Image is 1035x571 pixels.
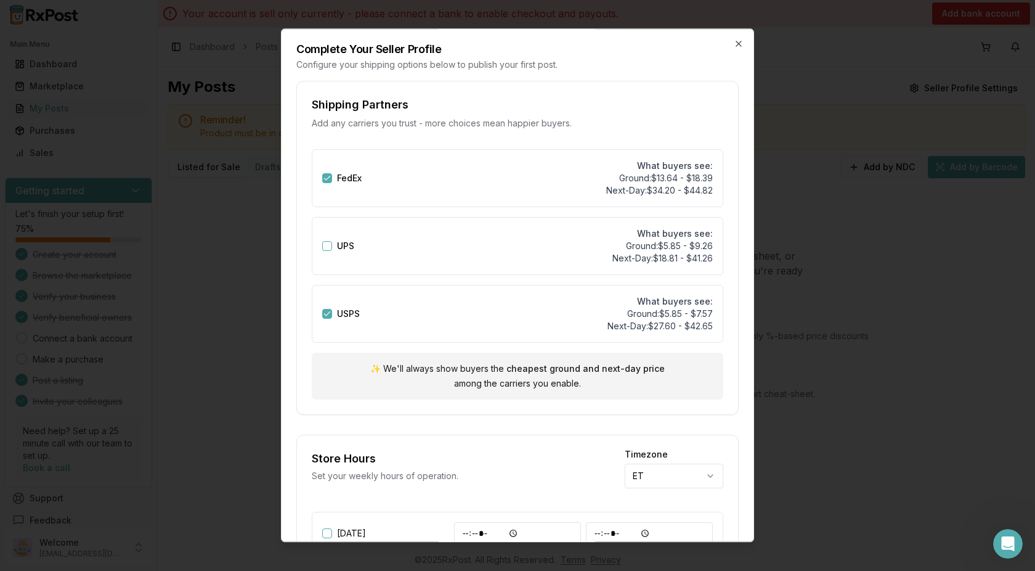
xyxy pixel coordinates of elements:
[212,20,234,42] div: Close
[25,176,206,189] div: Send us a message
[312,117,723,129] div: Add any carriers you trust - more choices mean happier buyers.
[296,44,739,55] h2: Complete Your Seller Profile
[25,288,221,301] div: All services are online
[25,306,221,331] button: View status page
[296,59,739,71] p: Configure your shipping options below to publish your first post.
[607,308,713,320] span: Ground: $5.85 - $7.57
[27,416,55,424] span: Home
[102,416,145,424] span: Messages
[12,166,234,200] div: Send us a message
[337,174,362,183] label: FedEx
[312,96,723,113] div: Shipping Partners
[164,385,246,434] button: Help
[612,252,713,265] span: Next-Day: $18.81 - $41.26
[506,363,665,375] span: cheapest ground and next-day price
[312,450,458,467] div: Store Hours
[612,228,713,240] span: What buyers see:
[612,240,713,252] span: Ground: $5.85 - $9.26
[312,470,458,482] div: Set your weekly hours of operation.
[337,242,354,250] label: UPS
[625,450,723,459] label: Timezone
[25,23,95,43] img: logo
[606,172,713,184] span: Ground: $13.64 - $18.39
[18,212,229,236] button: Search for help
[82,385,164,434] button: Messages
[607,295,713,308] span: What buyers see:
[606,160,713,172] span: What buyers see:
[993,529,1023,559] iframe: Intercom live chat
[195,416,215,424] span: Help
[322,528,366,538] label: [DATE]
[25,218,100,231] span: Search for help
[312,353,723,400] div: ✨ We'll always show buyers the among the carriers you enable.
[606,184,713,197] span: Next-Day: $34.20 - $44.82
[25,129,222,150] p: How can we help?
[337,310,360,318] label: USPS
[25,88,222,129] p: Hi [PERSON_NAME] 👋
[607,320,713,332] span: Next-Day: $27.60 - $42.65
[168,20,192,44] img: Profile image for Manuel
